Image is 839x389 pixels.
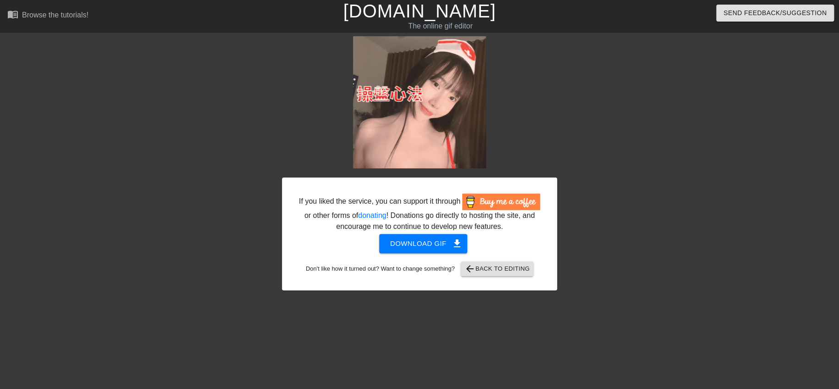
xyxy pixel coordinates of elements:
[298,194,541,232] div: If you liked the service, you can support it through or other forms of ! Donations go directly to...
[284,21,596,32] div: The online gif editor
[379,234,468,253] button: Download gif
[22,11,88,19] div: Browse the tutorials!
[723,7,827,19] span: Send Feedback/Suggestion
[343,1,496,21] a: [DOMAIN_NAME]
[461,261,534,276] button: Back to Editing
[464,263,475,274] span: arrow_back
[353,36,486,168] img: aWRPqTqs.gif
[464,263,530,274] span: Back to Editing
[462,194,540,210] img: Buy Me A Coffee
[716,5,834,22] button: Send Feedback/Suggestion
[358,211,386,219] a: donating
[451,238,462,249] span: get_app
[7,9,88,23] a: Browse the tutorials!
[296,261,543,276] div: Don't like how it turned out? Want to change something?
[372,239,468,247] a: Download gif
[7,9,18,20] span: menu_book
[390,238,457,250] span: Download gif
